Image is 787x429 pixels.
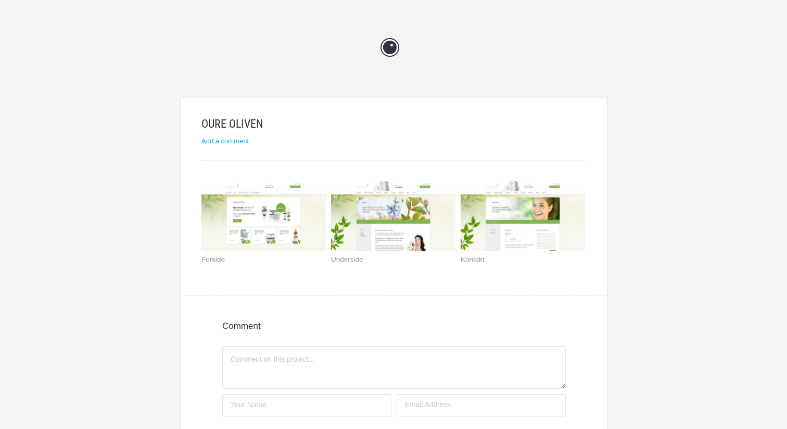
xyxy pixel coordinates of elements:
a: Underside [331,256,443,266]
a: Add a comment [201,137,249,145]
h4: Comment [222,322,566,330]
input: Your Name [222,394,391,416]
img: seon_wl295m_thumb.jpg [201,181,326,251]
input: Email Address [397,394,566,416]
a: Kontakt [461,256,573,266]
h1: OURE OLIVEN [201,118,585,130]
img: seon_4vp5ra_thumb.jpg [461,181,585,251]
img: seon_74kssk_thumb.jpg [331,181,455,251]
a: Forside [201,256,313,266]
span: Prevue [374,36,405,58]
